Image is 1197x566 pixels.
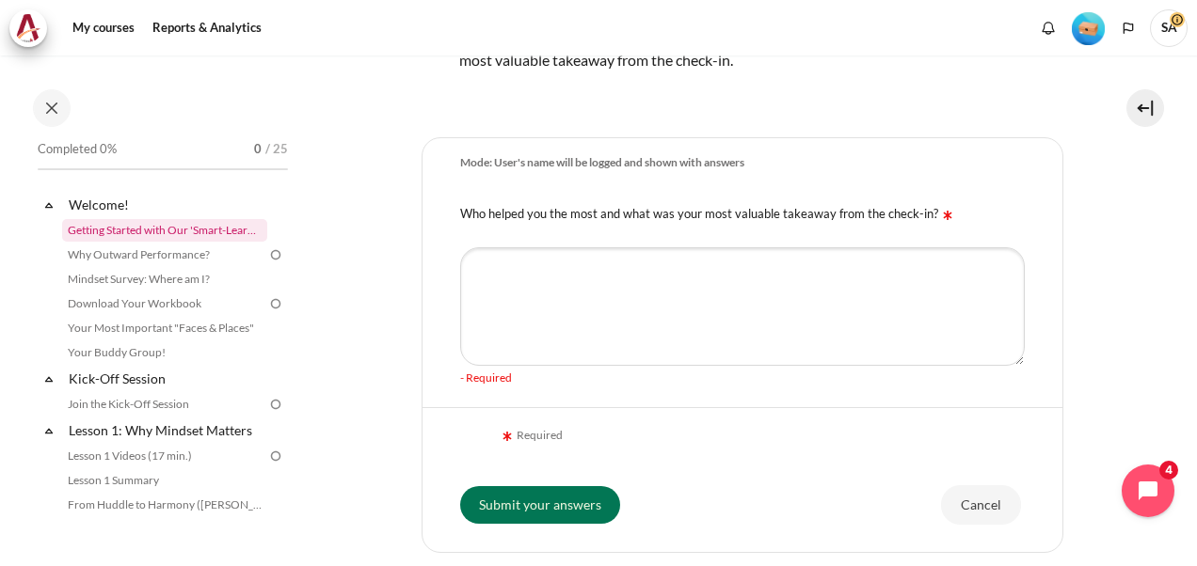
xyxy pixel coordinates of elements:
[62,268,267,291] a: Mindset Survey: Where am I?
[460,206,957,221] label: Who helped you the most and what was your most valuable takeaway from the check-in?
[498,427,517,446] img: Required field
[66,366,267,391] a: Kick-Off Session
[498,427,563,446] div: Required
[267,246,284,263] img: To do
[254,140,262,159] span: 0
[40,196,58,214] span: Collapse
[267,396,284,413] img: To do
[460,486,620,524] input: Submit your answers
[66,9,141,47] a: My courses
[267,295,284,312] img: To do
[62,469,267,492] a: Lesson 1 Summary
[15,14,41,42] img: Architeck
[62,341,267,364] a: Your Buddy Group!
[62,219,267,242] a: Getting Started with Our 'Smart-Learning' Platform
[62,244,267,266] a: Why Outward Performance?
[62,445,267,467] a: Lesson 1 Videos (17 min.)
[1114,14,1142,42] button: Languages
[146,9,268,47] a: Reports & Analytics
[40,421,58,440] span: Collapse
[267,448,284,464] img: To do
[62,317,267,339] a: Your Most Important "Faces & Places"
[265,140,288,159] span: / 25
[460,155,744,171] div: Mode: User's name will be logged and shown with answers
[1072,10,1105,45] div: Level #1
[40,369,58,388] span: Collapse
[1150,9,1188,47] a: User menu
[62,292,267,315] a: Download Your Workbook
[938,206,957,225] img: Required field
[1072,12,1105,45] img: Level #1
[38,140,117,159] span: Completed 0%
[1034,14,1062,42] div: Show notification window with no new notifications
[1064,10,1112,45] a: Level #1
[66,417,267,443] a: Lesson 1: Why Mindset Matters
[9,9,56,47] a: Architeck Architeck
[62,494,267,516] a: From Huddle to Harmony ([PERSON_NAME]'s Story)
[66,192,267,217] a: Welcome!
[460,369,1025,386] div: - Required
[941,485,1021,525] input: Cancel
[62,393,267,416] a: Join the Kick-Off Session
[1150,9,1188,47] span: SA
